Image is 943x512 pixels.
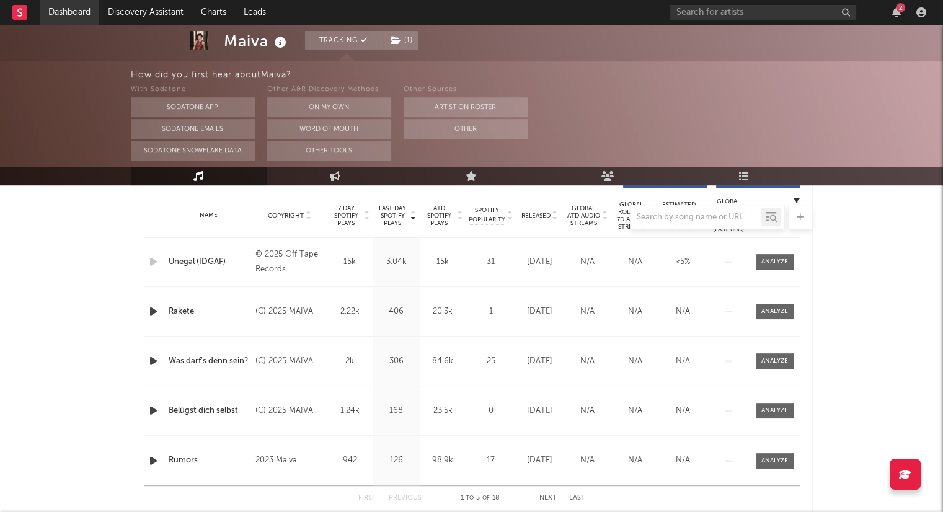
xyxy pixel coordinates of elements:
div: 15k [330,256,370,268]
div: [DATE] [519,355,560,368]
div: 942 [330,454,370,467]
button: Artist on Roster [404,97,528,117]
div: N/A [662,454,704,467]
div: 17 [469,454,513,467]
a: Unegal (IDGAF) [169,256,250,268]
div: 84.6k [423,355,463,368]
div: (C) 2025 MAIVA [255,404,323,418]
div: N/A [567,355,608,368]
div: N/A [614,405,656,417]
div: N/A [614,256,656,268]
span: of [482,495,490,501]
div: Global Streaming Trend (Last 60D) [710,197,747,234]
button: Other [404,119,528,139]
div: 2023 Maiva [255,453,323,468]
div: N/A [567,405,608,417]
div: 2k [330,355,370,368]
div: N/A [567,306,608,318]
div: (C) 2025 MAIVA [255,304,323,319]
a: Belügst dich selbst [169,405,250,417]
button: Other Tools [267,141,391,161]
button: On My Own [267,97,391,117]
div: 15k [423,256,463,268]
button: Tracking [305,31,383,50]
button: Next [539,495,557,501]
div: 23.5k [423,405,463,417]
a: Was darf's denn sein? [169,355,250,368]
div: 306 [376,355,417,368]
div: Other Sources [404,82,528,97]
div: [DATE] [519,306,560,318]
div: 2 [896,3,905,12]
div: N/A [614,306,656,318]
div: 31 [469,256,513,268]
div: 20.3k [423,306,463,318]
div: N/A [567,454,608,467]
div: N/A [662,355,704,368]
span: ( 1 ) [383,31,419,50]
input: Search for artists [670,5,856,20]
button: First [358,495,376,501]
div: N/A [614,355,656,368]
span: to [466,495,474,501]
button: Sodatone Snowflake Data [131,141,255,161]
div: [DATE] [519,256,560,268]
div: 2.22k [330,306,370,318]
div: 98.9k [423,454,463,467]
div: 1 [469,306,513,318]
div: [DATE] [519,454,560,467]
div: N/A [662,306,704,318]
div: 126 [376,454,417,467]
div: 0 [469,405,513,417]
button: (1) [383,31,418,50]
button: Sodatone App [131,97,255,117]
a: Rumors [169,454,250,467]
div: N/A [662,405,704,417]
div: <5% [662,256,704,268]
div: [DATE] [519,405,560,417]
button: Previous [389,495,422,501]
div: (C) 2025 MAIVA [255,354,323,369]
div: N/A [614,454,656,467]
div: 406 [376,306,417,318]
div: N/A [567,256,608,268]
div: 25 [469,355,513,368]
div: 1.24k [330,405,370,417]
div: Other A&R Discovery Methods [267,82,391,97]
div: Maiva [224,31,290,51]
span: Global Rolling 7D Audio Streams [614,201,649,231]
a: Rakete [169,306,250,318]
div: 3.04k [376,256,417,268]
div: With Sodatone [131,82,255,97]
button: Sodatone Emails [131,119,255,139]
button: Last [569,495,585,501]
button: Word Of Mouth [267,119,391,139]
button: 2 [892,7,901,17]
div: 168 [376,405,417,417]
div: 1 5 18 [446,491,515,506]
div: © 2025 Off Tape Records [255,247,323,277]
span: Estimated % Playlist Streams Last Day [662,201,696,231]
input: Search by song name or URL [631,213,761,223]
